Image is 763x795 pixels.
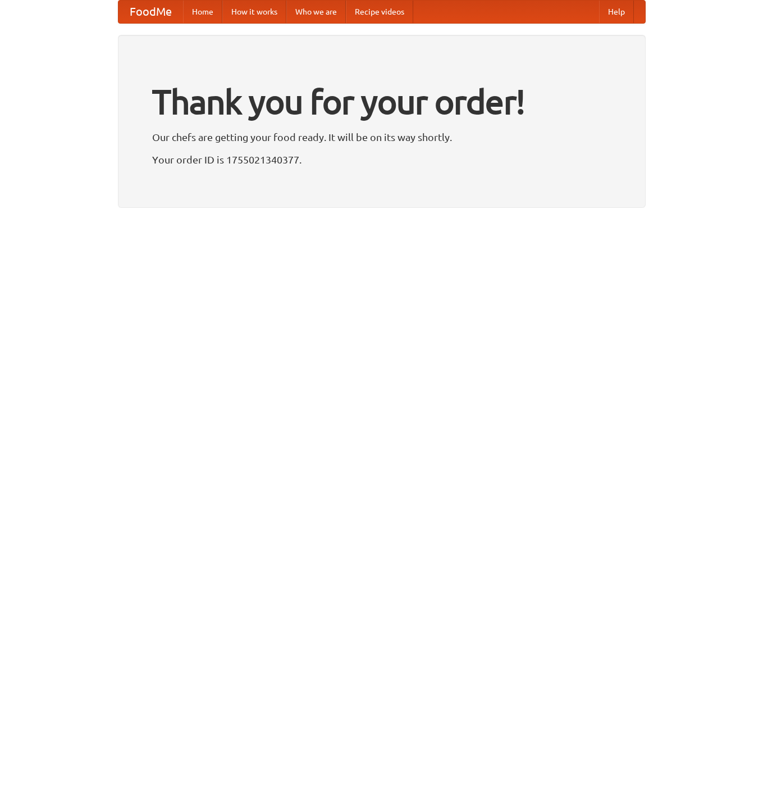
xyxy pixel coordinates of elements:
p: Your order ID is 1755021340377. [152,151,611,168]
p: Our chefs are getting your food ready. It will be on its way shortly. [152,129,611,146]
a: FoodMe [118,1,183,23]
a: How it works [222,1,286,23]
a: Help [599,1,634,23]
a: Home [183,1,222,23]
h1: Thank you for your order! [152,75,611,129]
a: Who we are [286,1,346,23]
a: Recipe videos [346,1,413,23]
